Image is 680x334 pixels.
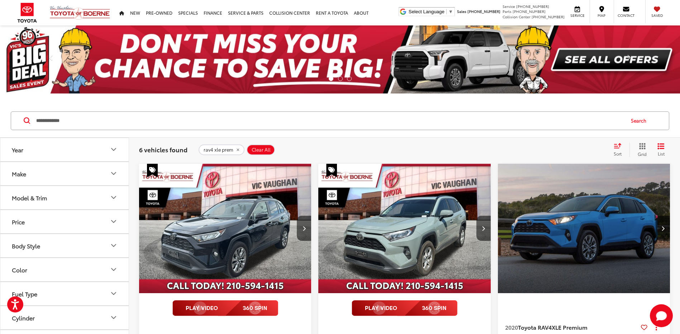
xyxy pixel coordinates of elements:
[629,143,652,157] button: Grid View
[0,258,129,281] button: ColorColor
[109,217,118,226] div: Price
[638,151,647,157] span: Grid
[505,323,518,331] span: 2020
[0,234,129,257] button: Body StyleBody Style
[0,186,129,209] button: Model & TrimModel & Trim
[297,216,311,241] button: Next image
[552,323,588,331] span: XLE Premium
[618,13,634,18] span: Contact
[109,313,118,322] div: Cylinder
[656,216,670,241] button: Next image
[12,194,47,201] div: Model & Trim
[318,164,491,293] div: 2019 Toyota RAV4 XLE Premium 0
[12,170,26,177] div: Make
[448,9,453,14] span: ▼
[12,146,23,153] div: Year
[0,306,129,329] button: CylinderCylinder
[35,112,624,129] input: Search by Make, Model, or Keyword
[199,144,244,155] button: remove rav4%20xle%20prem
[109,193,118,202] div: Model & Trim
[513,9,546,14] span: [PHONE_NUMBER]
[204,147,233,153] span: rav4 xle prem
[532,14,565,19] span: [PHONE_NUMBER]
[503,9,512,14] span: Parts
[109,289,118,298] div: Fuel Type
[247,144,275,155] button: Clear All
[318,164,491,293] a: 2019 Toyota RAV4 XLE Premium2019 Toyota RAV4 XLE Premium2019 Toyota RAV4 XLE Premium2019 Toyota R...
[139,164,312,293] a: 2020 Toyota RAV4 XLE Premium2020 Toyota RAV4 XLE Premium2020 Toyota RAV4 XLE Premium2020 Toyota R...
[109,145,118,154] div: Year
[109,241,118,250] div: Body Style
[139,145,187,154] span: 6 vehicles found
[109,169,118,178] div: Make
[614,151,622,157] span: Sort
[476,216,491,241] button: Next image
[457,9,466,14] span: Sales
[649,13,665,18] span: Saved
[503,14,531,19] span: Collision Center
[0,282,129,305] button: Fuel TypeFuel Type
[49,5,110,20] img: Vic Vaughan Toyota of Boerne
[12,290,37,297] div: Fuel Type
[657,151,665,157] span: List
[139,164,312,293] div: 2020 Toyota RAV4 XLE Premium 0
[498,164,671,293] div: 2020 Toyota RAV4 XLE Premium 0
[109,265,118,274] div: Color
[12,218,25,225] div: Price
[624,112,657,130] button: Search
[569,13,585,18] span: Service
[650,304,673,327] svg: Start Chat
[409,9,453,14] a: Select Language​
[352,300,457,316] img: full motion video
[12,242,40,249] div: Body Style
[498,164,671,293] a: 2020 Toyota RAV4 XLE Premium2020 Toyota RAV4 XLE Premium2020 Toyota RAV4 XLE Premium2020 Toyota R...
[172,300,278,316] img: full motion video
[409,9,444,14] span: Select Language
[147,164,158,177] span: Special
[650,304,673,327] button: Toggle Chat Window
[139,164,312,294] img: 2020 Toyota RAV4 XLE Premium
[505,323,638,331] a: 2020Toyota RAV4XLE Premium
[503,4,515,9] span: Service
[652,143,670,157] button: List View
[252,147,271,153] span: Clear All
[467,9,500,14] span: [PHONE_NUMBER]
[12,314,35,321] div: Cylinder
[656,324,657,330] span: dropdown dots
[0,138,129,161] button: YearYear
[594,13,609,18] span: Map
[12,266,27,273] div: Color
[318,164,491,294] img: 2019 Toyota RAV4 XLE Premium
[326,164,337,177] span: Special
[516,4,549,9] span: [PHONE_NUMBER]
[0,210,129,233] button: PricePrice
[0,162,129,185] button: MakeMake
[518,323,552,331] span: Toyota RAV4
[498,164,671,294] img: 2020 Toyota RAV4 XLE Premium
[610,143,629,157] button: Select sort value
